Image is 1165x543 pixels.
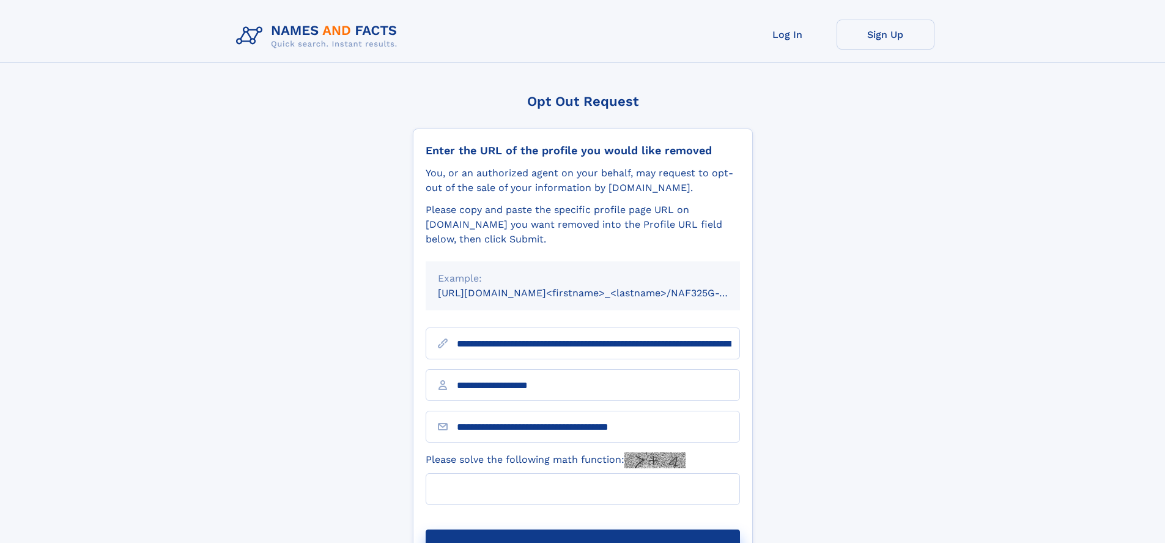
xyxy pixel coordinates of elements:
[426,144,740,157] div: Enter the URL of the profile you would like removed
[426,203,740,247] div: Please copy and paste the specific profile page URL on [DOMAIN_NAME] you want removed into the Pr...
[426,452,686,468] label: Please solve the following math function:
[739,20,837,50] a: Log In
[426,166,740,195] div: You, or an authorized agent on your behalf, may request to opt-out of the sale of your informatio...
[413,94,753,109] div: Opt Out Request
[438,287,763,299] small: [URL][DOMAIN_NAME]<firstname>_<lastname>/NAF325G-xxxxxxxx
[231,20,407,53] img: Logo Names and Facts
[438,271,728,286] div: Example:
[837,20,934,50] a: Sign Up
